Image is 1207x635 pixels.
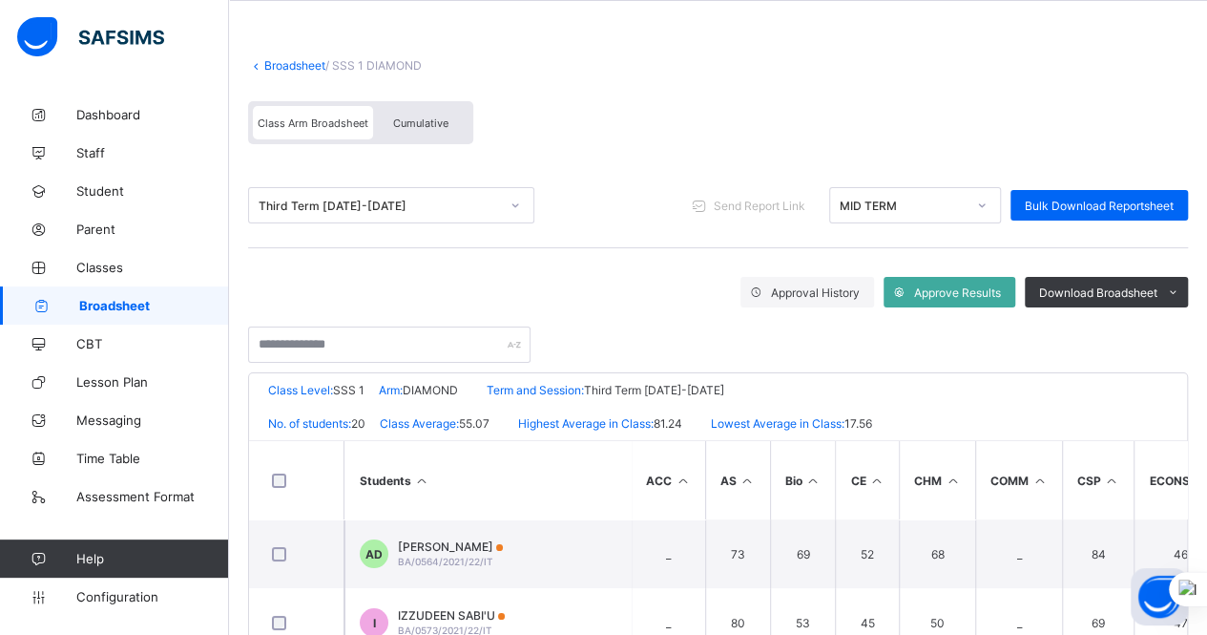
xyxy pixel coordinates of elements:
[631,519,705,588] td: _
[835,519,899,588] td: 52
[398,608,505,623] span: IZZUDEEN SABI'U
[414,474,430,488] i: Sort Ascending
[76,451,229,466] span: Time Table
[259,199,499,213] div: Third Term [DATE]-[DATE]
[393,116,448,130] span: Cumulative
[835,441,899,519] th: CE
[770,441,836,519] th: Bio
[398,556,493,567] span: BA/0564/2021/22/IT
[76,145,229,160] span: Staff
[76,222,229,237] span: Parent
[705,441,770,519] th: AS
[487,383,584,397] span: Term and Session:
[398,540,503,554] span: [PERSON_NAME]
[76,107,229,122] span: Dashboard
[258,116,368,130] span: Class Arm Broadsheet
[76,489,229,504] span: Assessment Format
[1131,568,1188,625] button: Open asap
[914,286,1001,300] span: Approve Results
[459,416,489,431] span: 55.07
[17,17,164,57] img: safsims
[899,519,975,588] td: 68
[373,616,376,630] span: I
[705,519,770,588] td: 73
[518,416,654,431] span: Highest Average in Class:
[770,519,836,588] td: 69
[771,286,860,300] span: Approval History
[584,383,724,397] span: Third Term [DATE]-[DATE]
[714,199,805,213] span: Send Report Link
[264,58,325,73] a: Broadsheet
[1062,441,1134,519] th: CSP
[654,416,682,431] span: 81.24
[76,589,228,604] span: Configuration
[76,551,228,566] span: Help
[76,374,229,390] span: Lesson Plan
[945,474,961,488] i: Sort in Ascending Order
[268,416,351,431] span: No. of students:
[76,413,229,428] span: Messaging
[899,441,975,519] th: CHM
[711,416,844,431] span: Lowest Average in Class:
[76,260,229,275] span: Classes
[805,474,822,488] i: Sort in Ascending Order
[1025,199,1174,213] span: Bulk Download Reportsheet
[1039,286,1157,300] span: Download Broadsheet
[351,416,365,431] span: 20
[344,441,631,519] th: Students
[844,416,872,431] span: 17.56
[739,474,756,488] i: Sort in Ascending Order
[403,383,458,397] span: DIAMOND
[631,441,705,519] th: ACC
[79,298,229,313] span: Broadsheet
[1104,474,1120,488] i: Sort in Ascending Order
[975,441,1062,519] th: COMM
[76,336,229,351] span: CBT
[333,383,364,397] span: SSS 1
[268,383,333,397] span: Class Level:
[380,416,459,431] span: Class Average:
[975,519,1062,588] td: _
[379,383,403,397] span: Arm:
[675,474,691,488] i: Sort in Ascending Order
[325,58,422,73] span: / SSS 1 DIAMOND
[840,199,966,213] div: MID TERM
[1031,474,1048,488] i: Sort in Ascending Order
[365,547,383,561] span: AD
[868,474,884,488] i: Sort in Ascending Order
[76,183,229,199] span: Student
[1062,519,1134,588] td: 84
